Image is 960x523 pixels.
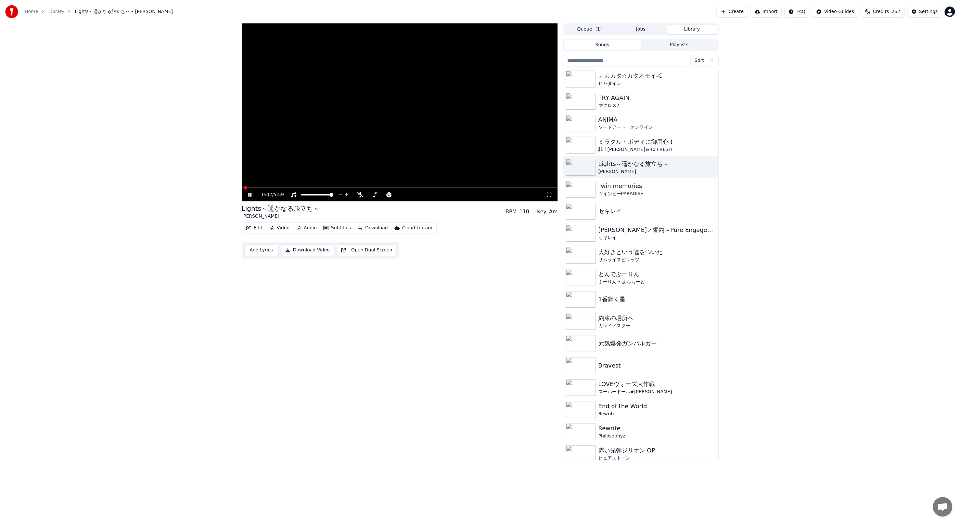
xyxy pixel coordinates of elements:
div: サムライスピリッツ [598,257,715,263]
button: Credits262 [861,6,904,18]
div: マクロス7 [598,102,715,109]
button: Add Lyrics [244,244,278,256]
a: Home [25,8,38,15]
nav: breadcrumb [25,8,173,15]
div: Settings [919,8,938,15]
div: Philosophyz [598,433,715,439]
div: ぶーりん • あらもーど [598,279,715,285]
div: セキレイ [598,207,715,216]
button: Video Guides [812,6,858,18]
button: Download [355,223,390,233]
div: 約束の場所へ [598,314,715,323]
div: BPM [506,208,517,216]
div: ミラクル・ボディに御用心！ [598,137,715,146]
button: Settings [907,6,942,18]
button: Create [716,6,748,18]
div: Lights～遥かなる旅立ち～ [242,204,320,213]
div: Am [549,208,558,216]
div: TRY AGAIN [598,93,715,102]
div: ヒャダイン [598,80,715,87]
a: チャットを開く [933,497,952,516]
div: [PERSON_NAME]ノ誓約～Pure Engagement～ [598,225,715,235]
button: Edit [243,223,265,233]
div: Cloud Library [402,225,432,231]
button: Subtitles [321,223,353,233]
div: 1番輝く星 [598,295,715,304]
div: LOVEウォーズ大作戦 [598,380,715,389]
div: / [262,192,277,198]
div: Bravest [598,361,715,370]
span: ( 1 ) [595,26,602,33]
img: youka [5,5,18,18]
span: 5:59 [274,192,284,198]
div: End of the World [598,402,715,411]
div: 元気爆発ガンバルガー [598,339,715,348]
div: Rewrite [598,411,715,417]
button: Playlists [641,40,718,50]
button: Video [266,223,292,233]
div: Rewrite [598,424,715,433]
button: Import [750,6,782,18]
div: [PERSON_NAME] [598,168,715,175]
div: Lights～遥かなる旅立ち～ [598,159,715,168]
div: スーパードール★[PERSON_NAME] [598,389,715,395]
div: 騎士[PERSON_NAME]＆40 FRESH [598,146,715,153]
div: セキレイ [598,235,715,241]
span: 262 [891,8,900,15]
button: Open Dual Screen [337,244,397,256]
div: ピュアストーン [598,455,715,462]
button: Download Video [281,244,334,256]
span: 0:02 [262,192,272,198]
div: ANIMA [598,115,715,124]
div: カレイドスター [598,323,715,329]
div: [PERSON_NAME] [242,213,320,220]
button: Audio [293,223,319,233]
div: 赤い光弾ジリオン OP [598,446,715,455]
div: ソードアート・オンライン [598,124,715,131]
div: Key [537,208,546,216]
a: Library [48,8,64,15]
button: Library [666,25,718,34]
div: Twin memories [598,181,715,191]
div: 大好きという嘘をついた [598,248,715,257]
span: Lights～遥かなる旅立ち～ • [PERSON_NAME] [75,8,173,15]
span: Sort [695,57,704,64]
button: Songs [564,40,641,50]
button: Queue [564,25,615,34]
div: 110 [519,208,529,216]
button: FAQ [784,6,809,18]
div: とんでぶーりん [598,270,715,279]
div: カカカタ☆カタオモイ-C [598,71,715,80]
span: Credits [873,8,889,15]
div: ツインビーPARADISE [598,191,715,197]
button: Jobs [615,25,666,34]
